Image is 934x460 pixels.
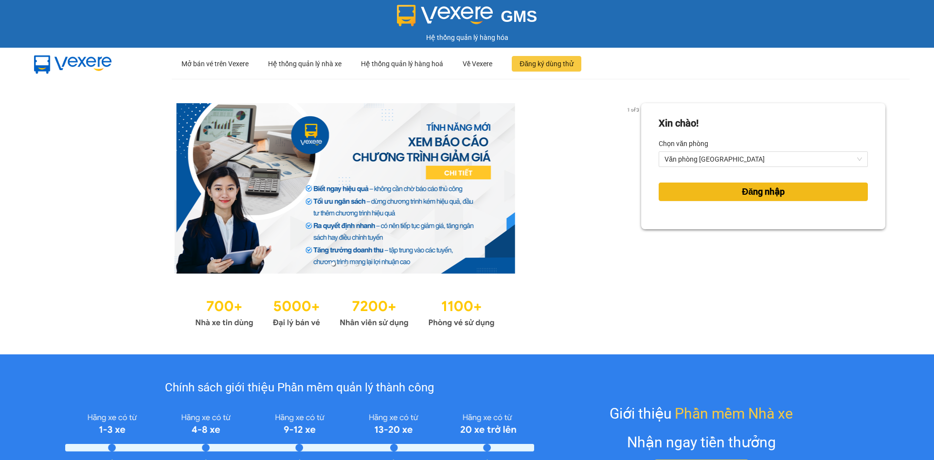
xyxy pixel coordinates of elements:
a: GMS [397,15,538,22]
img: mbUUG5Q.png [24,48,122,80]
button: Đăng nhập [659,183,868,201]
img: logo 2 [397,5,493,26]
span: Đăng nhập [742,185,785,199]
li: slide item 2 [343,262,347,266]
div: Giới thiệu [610,402,793,425]
li: slide item 1 [331,262,335,266]
span: Đăng ký dùng thử [520,58,574,69]
div: Mở bán vé trên Vexere [181,48,249,79]
label: Chọn văn phòng [659,136,708,151]
button: Đăng ký dùng thử [512,56,581,72]
div: Nhận ngay tiền thưởng [627,431,776,454]
span: Phần mềm Nhà xe [675,402,793,425]
div: Xin chào! [659,116,699,131]
button: next slide / item [628,103,641,274]
div: Hệ thống quản lý hàng hóa [2,32,932,43]
div: Hệ thống quản lý hàng hoá [361,48,443,79]
li: slide item 3 [355,262,359,266]
div: Về Vexere [463,48,492,79]
button: previous slide / item [49,103,62,274]
div: Hệ thống quản lý nhà xe [268,48,341,79]
span: Văn phòng Đà Nẵng [665,152,862,166]
div: Chính sách giới thiệu Phần mềm quản lý thành công [65,379,534,397]
span: GMS [501,7,537,25]
img: Statistics.png [195,293,495,330]
p: 1 of 3 [624,103,641,116]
